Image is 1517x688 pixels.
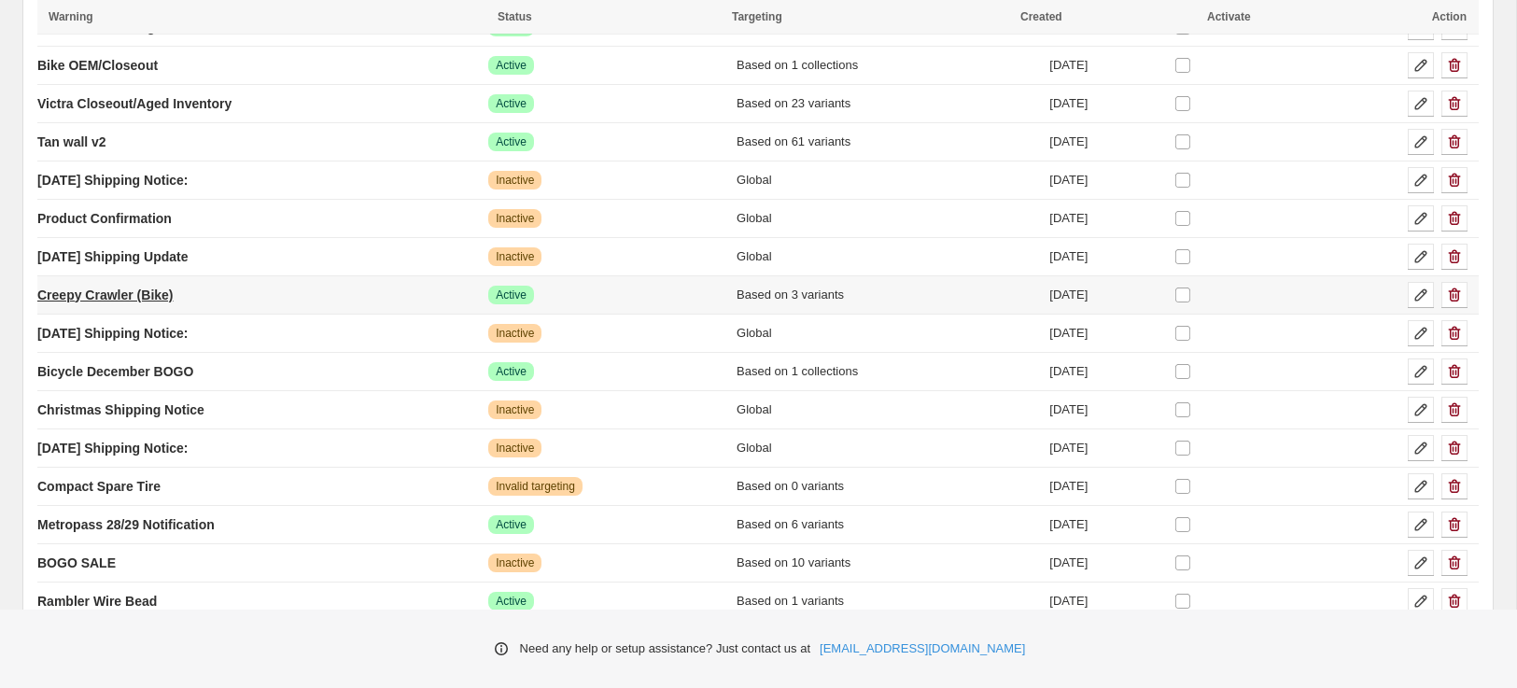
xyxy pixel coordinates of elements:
p: Creepy Crawler (Bike) [37,286,174,304]
div: Based on 6 variants [737,515,1038,534]
a: [EMAIL_ADDRESS][DOMAIN_NAME] [820,639,1025,658]
p: Metropass 28/29 Notification [37,515,215,534]
a: [DATE] Shipping Notice: [37,318,189,348]
span: Warning [49,10,93,23]
span: Active [496,288,527,302]
div: [DATE] [1049,171,1163,190]
a: Bicycle December BOGO [37,357,193,386]
div: [DATE] [1049,247,1163,266]
div: Global [737,171,1038,190]
span: Inactive [496,441,534,456]
div: Global [737,439,1038,457]
span: Created [1020,10,1062,23]
span: Active [496,517,527,532]
div: Based on 1 variants [737,592,1038,611]
p: Product Confirmation [37,209,172,228]
div: Global [737,209,1038,228]
a: [DATE] Shipping Update [37,242,189,272]
div: [DATE] [1049,362,1163,381]
div: [DATE] [1049,439,1163,457]
span: Activate [1207,10,1251,23]
span: Action [1432,10,1467,23]
div: Based on 1 collections [737,56,1038,75]
span: Active [496,134,527,149]
a: [DATE] Shipping Notice: [37,165,189,195]
p: Tan wall v2 [37,133,106,151]
p: [DATE] Shipping Update [37,247,189,266]
span: Active [496,58,527,73]
span: Active [496,96,527,111]
span: Inactive [496,555,534,570]
div: [DATE] [1049,554,1163,572]
p: BOGO SALE [37,554,116,572]
span: Inactive [496,249,534,264]
a: Bike OEM/Closeout [37,50,158,80]
p: [DATE] Shipping Notice: [37,439,189,457]
div: [DATE] [1049,133,1163,151]
a: Product Confirmation [37,204,172,233]
div: Based on 23 variants [737,94,1038,113]
div: Based on 3 variants [737,286,1038,304]
a: Christmas Shipping Notice [37,395,204,425]
span: Inactive [496,402,534,417]
a: BOGO SALE [37,548,116,578]
div: Global [737,324,1038,343]
a: [DATE] Shipping Notice: [37,433,189,463]
p: Compact Spare Tire [37,477,161,496]
p: Rambler Wire Bead [37,592,157,611]
div: [DATE] [1049,515,1163,534]
div: [DATE] [1049,56,1163,75]
p: Bike OEM/Closeout [37,56,158,75]
span: Inactive [496,173,534,188]
div: Global [737,400,1038,419]
div: [DATE] [1049,592,1163,611]
a: Tan wall v2 [37,127,106,157]
div: [DATE] [1049,94,1163,113]
p: Bicycle December BOGO [37,362,193,381]
a: Victra Closeout/Aged Inventory [37,89,232,119]
div: Based on 10 variants [737,554,1038,572]
div: Based on 1 collections [737,362,1038,381]
div: Global [737,247,1038,266]
div: [DATE] [1049,400,1163,419]
span: Invalid targeting [496,479,575,494]
div: [DATE] [1049,477,1163,496]
span: Active [496,364,527,379]
p: [DATE] Shipping Notice: [37,324,189,343]
span: Inactive [496,326,534,341]
div: Based on 0 variants [737,477,1038,496]
a: Metropass 28/29 Notification [37,510,215,540]
p: Christmas Shipping Notice [37,400,204,419]
p: [DATE] Shipping Notice: [37,171,189,190]
span: Targeting [732,10,782,23]
div: [DATE] [1049,209,1163,228]
div: [DATE] [1049,286,1163,304]
span: Active [496,594,527,609]
div: [DATE] [1049,324,1163,343]
a: Creepy Crawler (Bike) [37,280,174,310]
div: Based on 61 variants [737,133,1038,151]
span: Inactive [496,211,534,226]
a: Rambler Wire Bead [37,586,157,616]
a: Compact Spare Tire [37,471,161,501]
p: Victra Closeout/Aged Inventory [37,94,232,113]
span: Status [498,10,532,23]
